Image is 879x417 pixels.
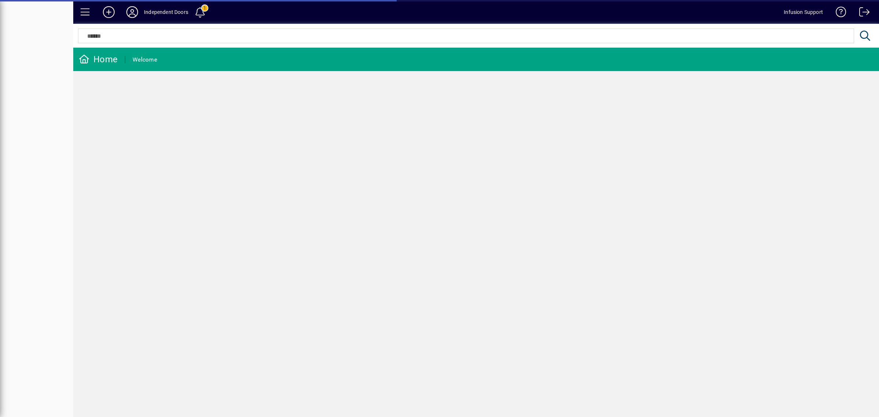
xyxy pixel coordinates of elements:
div: Welcome [133,54,157,66]
div: Independent Doors [144,6,188,18]
div: Home [79,53,118,65]
button: Profile [120,5,144,19]
div: Infusion Support [784,6,823,18]
a: Logout [854,1,870,25]
button: Add [97,5,120,19]
a: Knowledge Base [830,1,846,25]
